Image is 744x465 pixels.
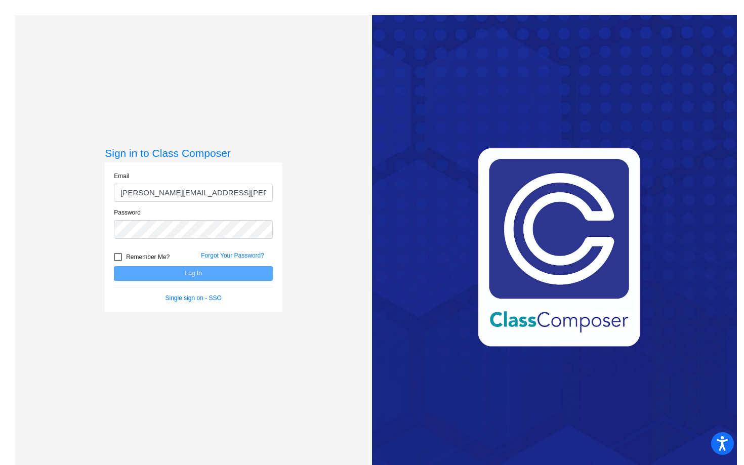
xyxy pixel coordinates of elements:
span: Remember Me? [126,251,170,263]
label: Email [114,172,129,181]
h3: Sign in to Class Composer [105,147,282,159]
label: Password [114,208,141,217]
a: Forgot Your Password? [201,252,264,259]
button: Log In [114,266,273,281]
a: Single sign on - SSO [166,294,222,302]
